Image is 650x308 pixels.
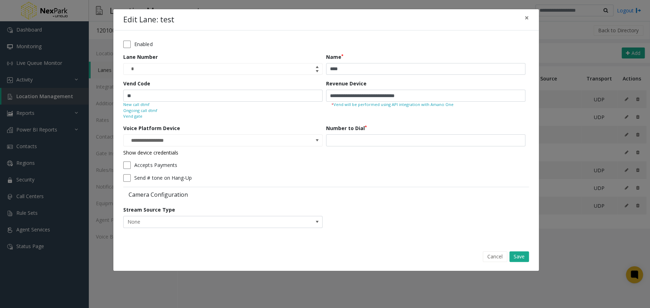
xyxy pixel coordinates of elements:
span: × [525,13,529,23]
button: Cancel [483,251,507,262]
label: Name [326,53,343,61]
h4: Edit Lane: test [123,14,174,26]
label: Send # tone on Hang-Up [134,174,191,181]
span: Decrease value [312,69,322,75]
small: Vend gate [123,113,142,119]
span: None [124,216,282,228]
button: Close [520,9,534,27]
small: New call dtmf [123,102,150,108]
label: Revenue Device [326,80,367,87]
a: Show device credentials [123,149,178,156]
label: Vend Code [123,80,150,87]
label: Voice Platform Device [123,124,180,132]
label: Stream Source Type [123,206,175,213]
label: Lane Number [123,53,158,61]
small: Vend will be performed using API integration with Amano One [331,102,520,108]
label: Camera Configuration [123,191,324,198]
small: Ongoing call dtmf [123,108,157,114]
button: Save [509,251,529,262]
label: Accepts Payments [134,161,177,169]
label: Enabled [134,40,152,48]
label: Number to Dial [326,124,367,132]
span: Increase value [312,63,322,69]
